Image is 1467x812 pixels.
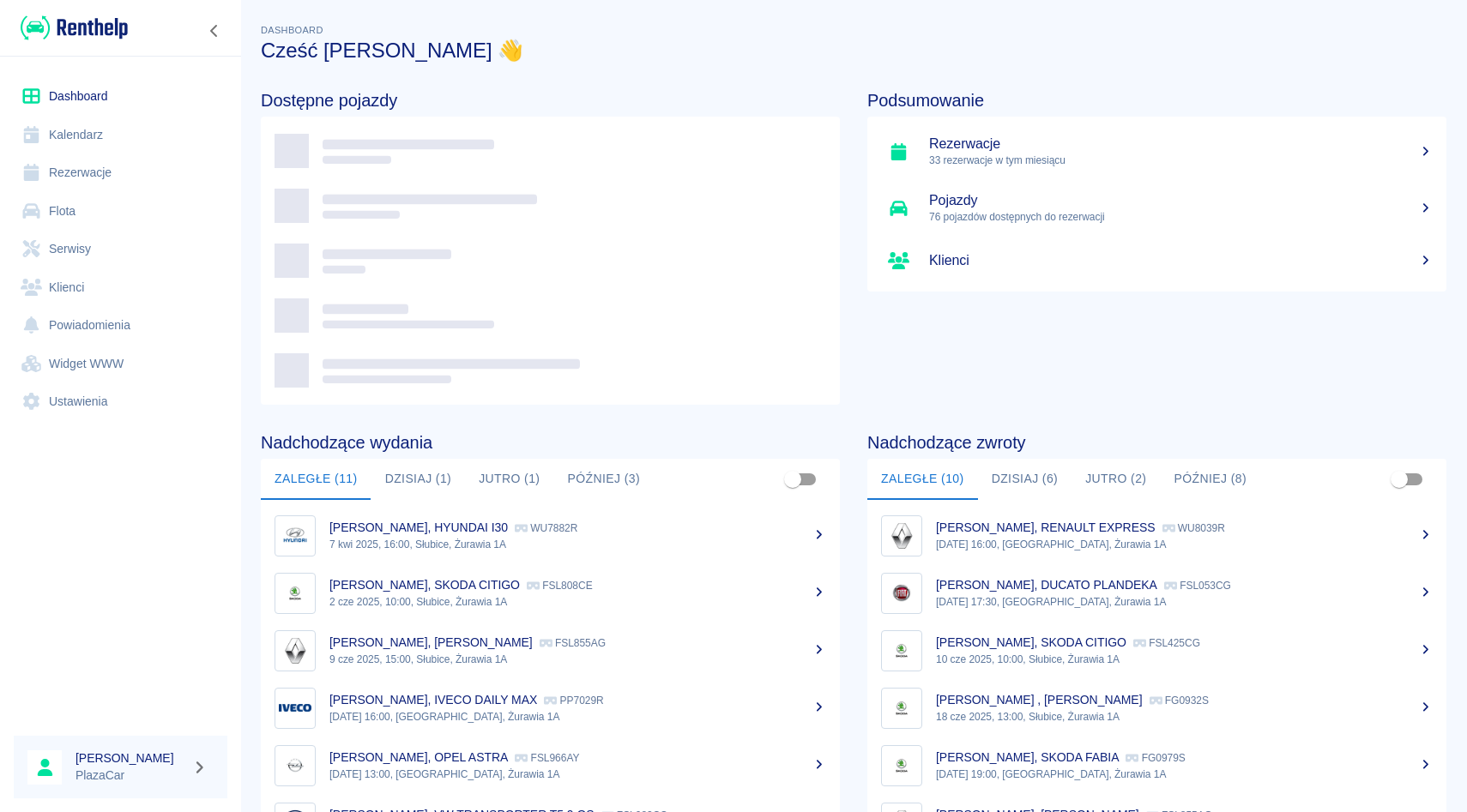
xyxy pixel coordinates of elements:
[75,749,185,767] h6: [PERSON_NAME]
[936,767,1433,782] p: [DATE] 19:00, [GEOGRAPHIC_DATA], Żurawia 1A
[867,123,1446,180] a: Rezerwacje33 rezerwacje w tym miesiącu
[329,594,826,610] p: 2 cze 2025, 10:00, Słubice, Żurawia 1A
[329,520,508,534] p: [PERSON_NAME], HYUNDAI I30
[261,90,840,111] h4: Dostępne pojazdy
[936,652,1433,667] p: 10 cze 2025, 10:00, Słubice, Żurawia 1A
[261,622,840,679] a: Image[PERSON_NAME], [PERSON_NAME] FSL855AG9 cze 2025, 15:00, Słubice, Żurawia 1A
[329,537,826,552] p: 7 kwi 2025, 16:00, Słubice, Żurawia 1A
[261,432,840,453] h4: Nadchodzące wydania
[261,507,840,564] a: Image[PERSON_NAME], HYUNDAI I30 WU7882R7 kwi 2025, 16:00, Słubice, Żurawia 1A
[553,459,654,500] button: Później (3)
[867,180,1446,237] a: Pojazdy76 pojazdów dostępnych do rezerwacji
[1150,695,1209,707] p: FG0932S
[329,709,826,725] p: [DATE] 16:00, [GEOGRAPHIC_DATA], Żurawia 1A
[1160,459,1260,500] button: Później (8)
[329,578,520,592] p: [PERSON_NAME], SKODA CITIGO
[261,564,840,622] a: Image[PERSON_NAME], SKODA CITIGO FSL808CE2 cze 2025, 10:00, Słubice, Żurawia 1A
[329,652,826,667] p: 9 cze 2025, 15:00, Słubice, Żurawia 1A
[75,767,185,785] p: PlazaCar
[867,679,1446,737] a: Image[PERSON_NAME] , [PERSON_NAME] FG0932S18 cze 2025, 13:00, Słubice, Żurawia 1A
[776,463,809,496] span: Pokaż przypisane tylko do mnie
[329,693,537,707] p: [PERSON_NAME], IVECO DAILY MAX
[261,25,323,35] span: Dashboard
[14,116,227,154] a: Kalendarz
[1162,522,1225,534] p: WU8039R
[261,679,840,737] a: Image[PERSON_NAME], IVECO DAILY MAX PP7029R[DATE] 16:00, [GEOGRAPHIC_DATA], Żurawia 1A
[936,709,1433,725] p: 18 cze 2025, 13:00, Słubice, Żurawia 1A
[1133,637,1200,649] p: FSL425CG
[936,537,1433,552] p: [DATE] 16:00, [GEOGRAPHIC_DATA], Żurawia 1A
[14,306,227,345] a: Powiadomienia
[1164,580,1231,592] p: FSL053CG
[329,635,533,649] p: [PERSON_NAME], [PERSON_NAME]
[867,237,1446,285] a: Klienci
[527,580,593,592] p: FSL808CE
[867,90,1446,111] h4: Podsumowanie
[929,135,1433,153] h5: Rezerwacje
[14,153,227,192] a: Rezerwacje
[929,209,1433,225] p: 76 pojazdów dostępnych do rezerwacji
[329,767,826,782] p: [DATE] 13:00, [GEOGRAPHIC_DATA], Żurawia 1A
[14,77,227,116] a: Dashboard
[329,750,508,764] p: [PERSON_NAME], OPEL ASTRA
[14,268,227,307] a: Klienci
[929,153,1433,168] p: 33 rezerwacje w tym miesiącu
[867,564,1446,622] a: Image[PERSON_NAME], DUCATO PLANDEKA FSL053CG[DATE] 17:30, [GEOGRAPHIC_DATA], Żurawia 1A
[1126,752,1185,764] p: FG0979S
[936,520,1156,534] p: [PERSON_NAME], RENAULT EXPRESS
[371,459,466,500] button: Dzisiaj (1)
[885,635,918,667] img: Image
[279,577,311,610] img: Image
[936,750,1119,764] p: [PERSON_NAME], SKODA FABIA
[867,432,1446,453] h4: Nadchodzące zwroty
[885,692,918,725] img: Image
[929,252,1433,269] h5: Klienci
[279,749,311,782] img: Image
[14,192,227,231] a: Flota
[279,520,311,552] img: Image
[867,459,978,500] button: Zaległe (10)
[885,749,918,782] img: Image
[14,382,227,421] a: Ustawienia
[978,459,1072,500] button: Dzisiaj (6)
[540,637,606,649] p: FSL855AG
[867,737,1446,794] a: Image[PERSON_NAME], SKODA FABIA FG0979S[DATE] 19:00, [GEOGRAPHIC_DATA], Żurawia 1A
[929,192,1433,209] h5: Pojazdy
[465,459,553,500] button: Jutro (1)
[885,577,918,610] img: Image
[515,522,577,534] p: WU7882R
[261,459,371,500] button: Zaległe (11)
[544,695,603,707] p: PP7029R
[867,622,1446,679] a: Image[PERSON_NAME], SKODA CITIGO FSL425CG10 cze 2025, 10:00, Słubice, Żurawia 1A
[261,39,1446,63] h3: Cześć [PERSON_NAME] 👋
[515,752,579,764] p: FSL966AY
[14,345,227,383] a: Widget WWW
[14,230,227,268] a: Serwisy
[279,692,311,725] img: Image
[1383,463,1416,496] span: Pokaż przypisane tylko do mnie
[261,737,840,794] a: Image[PERSON_NAME], OPEL ASTRA FSL966AY[DATE] 13:00, [GEOGRAPHIC_DATA], Żurawia 1A
[936,693,1143,707] p: [PERSON_NAME] , [PERSON_NAME]
[14,14,128,42] a: Renthelp logo
[936,594,1433,610] p: [DATE] 17:30, [GEOGRAPHIC_DATA], Żurawia 1A
[936,578,1157,592] p: [PERSON_NAME], DUCATO PLANDEKA
[936,635,1126,649] p: [PERSON_NAME], SKODA CITIGO
[885,520,918,552] img: Image
[202,20,227,42] button: Zwiń nawigację
[279,635,311,667] img: Image
[1072,459,1160,500] button: Jutro (2)
[21,14,128,42] img: Renthelp logo
[867,507,1446,564] a: Image[PERSON_NAME], RENAULT EXPRESS WU8039R[DATE] 16:00, [GEOGRAPHIC_DATA], Żurawia 1A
